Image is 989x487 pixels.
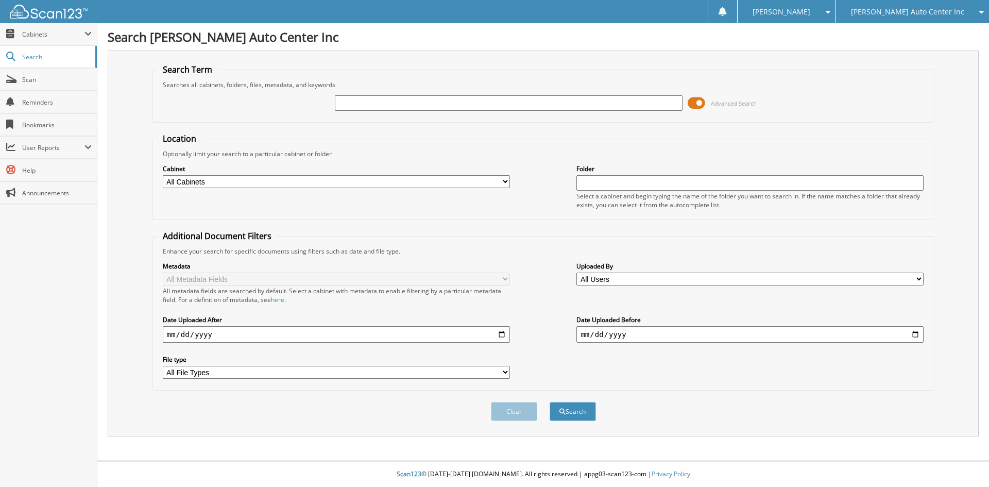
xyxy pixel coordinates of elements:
[550,402,596,421] button: Search
[163,287,510,304] div: All metadata fields are searched by default. Select a cabinet with metadata to enable filtering b...
[753,9,810,15] span: [PERSON_NAME]
[158,230,277,242] legend: Additional Document Filters
[22,189,92,197] span: Announcements
[491,402,537,421] button: Clear
[22,75,92,84] span: Scan
[851,9,964,15] span: [PERSON_NAME] Auto Center Inc
[158,80,929,89] div: Searches all cabinets, folders, files, metadata, and keywords
[22,98,92,107] span: Reminders
[576,326,924,343] input: end
[576,315,924,324] label: Date Uploaded Before
[10,5,88,19] img: scan123-logo-white.svg
[158,133,201,144] legend: Location
[97,462,989,487] div: © [DATE]-[DATE] [DOMAIN_NAME]. All rights reserved | appg03-scan123-com |
[158,247,929,256] div: Enhance your search for specific documents using filters such as date and file type.
[271,295,284,304] a: here
[163,262,510,271] label: Metadata
[576,192,924,209] div: Select a cabinet and begin typing the name of the folder you want to search in. If the name match...
[163,326,510,343] input: start
[652,469,690,478] a: Privacy Policy
[22,30,84,39] span: Cabinets
[108,28,979,45] h1: Search [PERSON_NAME] Auto Center Inc
[158,149,929,158] div: Optionally limit your search to a particular cabinet or folder
[711,99,757,107] span: Advanced Search
[163,315,510,324] label: Date Uploaded After
[22,121,92,129] span: Bookmarks
[397,469,421,478] span: Scan123
[576,262,924,271] label: Uploaded By
[163,164,510,173] label: Cabinet
[163,355,510,364] label: File type
[22,143,84,152] span: User Reports
[22,53,90,61] span: Search
[576,164,924,173] label: Folder
[158,64,217,75] legend: Search Term
[22,166,92,175] span: Help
